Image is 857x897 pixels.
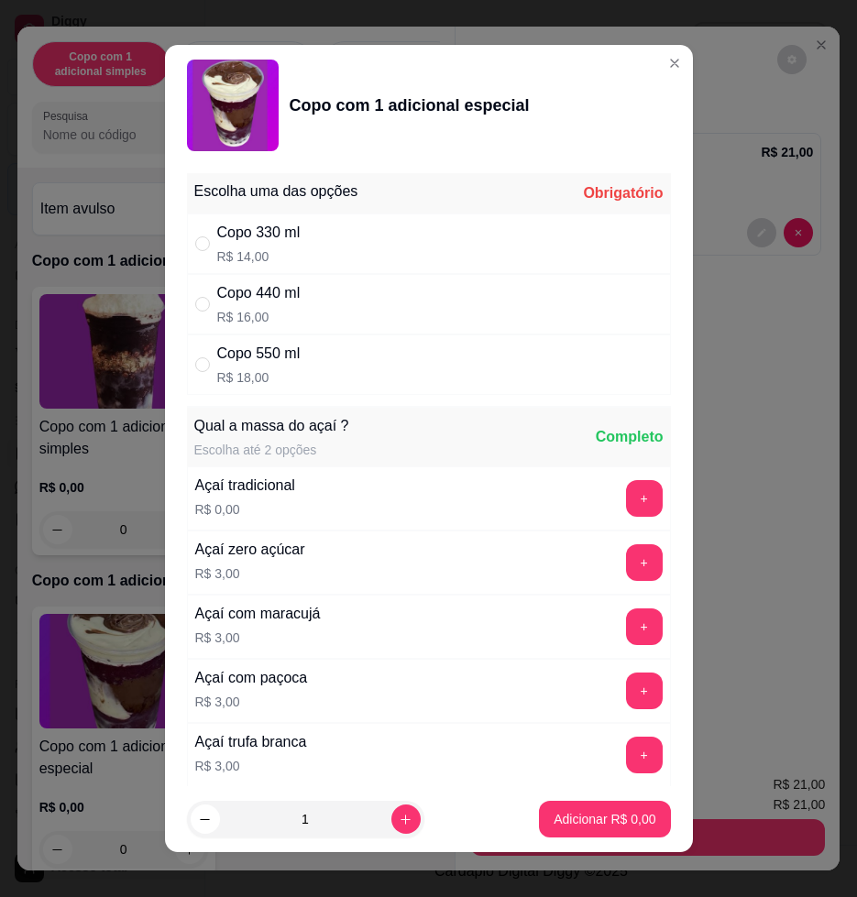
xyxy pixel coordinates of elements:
[194,441,349,459] div: Escolha até 2 opções
[539,801,670,837] button: Adicionar R$ 0,00
[195,539,305,561] div: Açaí zero açúcar
[217,247,301,266] p: R$ 14,00
[583,182,663,204] div: Obrigatório
[554,810,655,828] p: Adicionar R$ 0,00
[217,368,301,387] p: R$ 18,00
[596,426,664,448] div: Completo
[195,757,307,775] p: R$ 3,00
[195,603,321,625] div: Açaí com maracujá
[195,731,307,753] div: Açaí trufa branca
[217,308,301,326] p: R$ 16,00
[191,804,220,834] button: decrease-product-quantity
[195,693,308,711] p: R$ 3,00
[626,544,663,581] button: add
[195,500,295,519] p: R$ 0,00
[195,475,295,497] div: Açaí tradicional
[626,737,663,773] button: add
[626,673,663,709] button: add
[195,629,321,647] p: R$ 3,00
[626,480,663,517] button: add
[187,60,279,151] img: product-image
[194,180,358,202] div: Escolha uma das opções
[195,564,305,583] p: R$ 3,00
[217,343,301,365] div: Copo 550 ml
[217,222,301,244] div: Copo 330 ml
[290,93,530,118] div: Copo com 1 adicional especial
[217,282,301,304] div: Copo 440 ml
[391,804,421,834] button: increase-product-quantity
[195,667,308,689] div: Açaí com paçoca
[194,415,349,437] div: Qual a massa do açaí ?
[660,49,689,78] button: Close
[626,608,663,645] button: add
